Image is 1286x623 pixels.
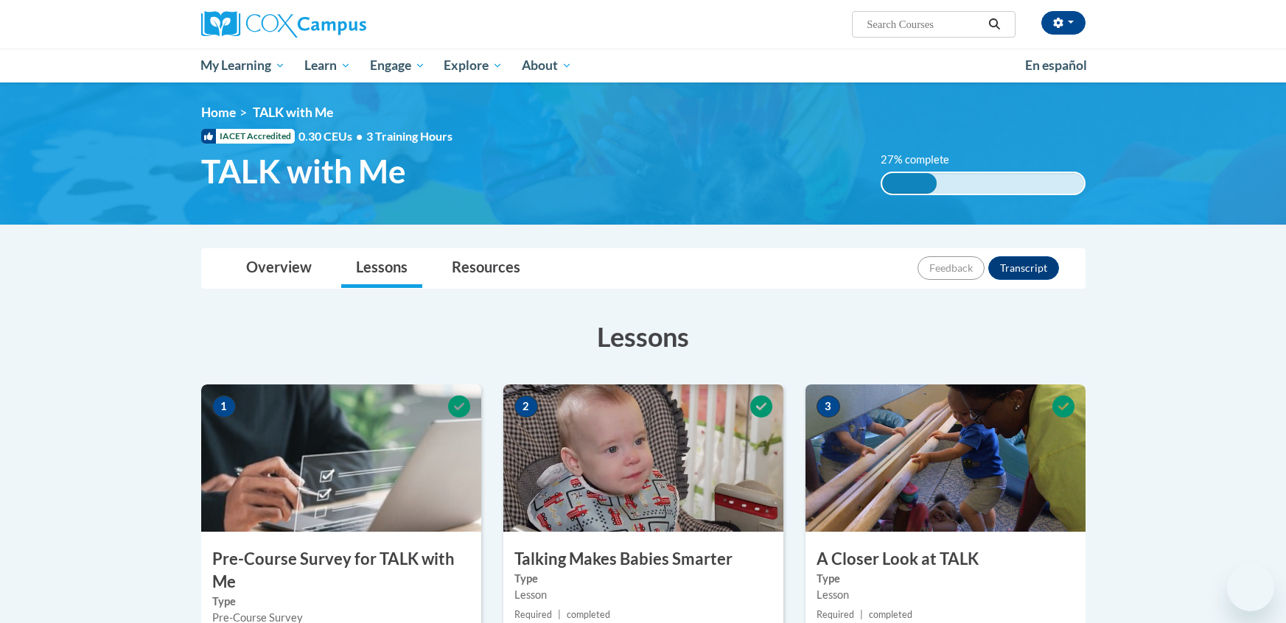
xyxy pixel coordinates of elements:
[298,128,366,144] span: 0.30 CEUs
[201,11,481,38] a: Cox Campus
[869,609,912,620] span: completed
[817,587,1074,603] div: Lesson
[201,152,406,191] span: TALK with Me
[231,249,326,288] a: Overview
[201,384,481,532] img: Course Image
[1016,50,1097,81] a: En español
[806,548,1086,571] h3: A Closer Look at TALK
[503,548,783,571] h3: Talking Makes Babies Smarter
[514,609,552,620] span: Required
[370,57,425,74] span: Engage
[201,548,481,594] h3: Pre-Course Survey for TALK with Me
[304,57,351,74] span: Learn
[806,384,1086,532] img: Course Image
[341,249,422,288] a: Lessons
[201,105,236,120] a: Home
[192,49,296,82] a: My Learning
[212,594,470,610] label: Type
[558,609,561,620] span: |
[212,395,236,418] span: 1
[503,384,783,532] img: Course Image
[201,11,366,38] img: Cox Campus
[366,129,452,143] span: 3 Training Hours
[444,57,503,74] span: Explore
[1025,57,1087,73] span: En español
[514,395,538,418] span: 2
[1227,564,1274,611] iframe: Button to launch messaging window
[437,249,535,288] a: Resources
[881,152,965,168] label: 27% complete
[522,57,572,74] span: About
[817,395,840,418] span: 3
[201,318,1086,355] h3: Lessons
[514,571,772,587] label: Type
[1041,11,1086,35] button: Account Settings
[179,49,1108,82] div: Main menu
[253,105,333,120] span: TALK with Me
[512,49,581,82] a: About
[860,609,863,620] span: |
[360,49,435,82] a: Engage
[817,609,854,620] span: Required
[356,129,363,143] span: •
[865,15,983,33] input: Search Courses
[200,57,285,74] span: My Learning
[201,129,295,144] span: IACET Accredited
[983,15,1005,33] button: Search
[882,173,937,194] div: 27% complete
[295,49,360,82] a: Learn
[514,587,772,603] div: Lesson
[918,256,985,280] button: Feedback
[434,49,512,82] a: Explore
[817,571,1074,587] label: Type
[988,256,1059,280] button: Transcript
[567,609,610,620] span: completed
